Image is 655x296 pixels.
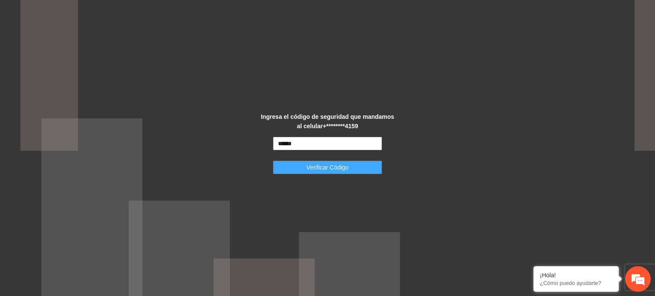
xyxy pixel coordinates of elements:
div: Chatee con nosotros ahora [44,43,143,55]
span: Estamos en línea. [49,98,118,184]
strong: Ingresa el código de seguridad que mandamos al celular +********4159 [261,113,394,129]
div: Minimizar ventana de chat en vivo [140,4,160,25]
textarea: Escriba su mensaje y pulse “Intro” [4,202,162,232]
p: ¿Cómo puedo ayudarte? [540,280,612,286]
span: Verificar Código [307,163,349,172]
button: Verificar Código [273,161,382,174]
div: ¡Hola! [540,272,612,279]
